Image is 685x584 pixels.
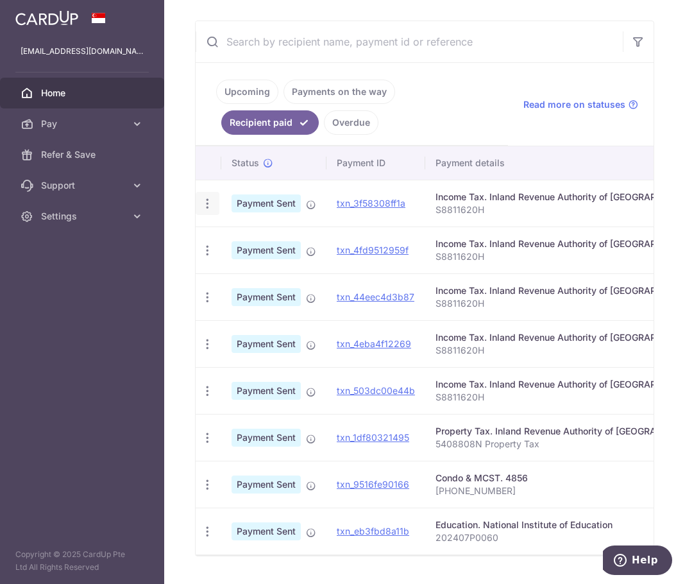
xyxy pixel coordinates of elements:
span: Status [232,157,259,169]
a: txn_9516fe90166 [337,479,409,490]
span: Read more on statuses [523,98,625,111]
a: Payments on the way [283,80,395,104]
span: Payment Sent [232,382,301,400]
span: Settings [41,210,126,223]
span: Payment Sent [232,335,301,353]
a: Recipient paid [221,110,319,135]
a: txn_eb3fbd8a11b [337,526,409,537]
p: [EMAIL_ADDRESS][DOMAIN_NAME] [21,45,144,58]
a: txn_44eec4d3b87 [337,291,414,302]
a: txn_4fd9512959f [337,245,409,255]
a: txn_4eba4f12269 [337,338,411,349]
span: Pay [41,117,126,130]
a: Read more on statuses [523,98,638,111]
span: Payment Sent [232,429,301,447]
span: Payment Sent [232,241,301,259]
span: Refer & Save [41,148,126,161]
span: Payment Sent [232,476,301,494]
a: txn_503dc00e44b [337,385,415,396]
input: Search by recipient name, payment id or reference [196,21,623,62]
th: Payment ID [326,146,425,180]
a: txn_1df80321495 [337,432,409,443]
iframe: Opens a widget where you can find more information [603,545,672,578]
a: Upcoming [216,80,278,104]
span: Payment Sent [232,522,301,540]
span: Support [41,179,126,192]
span: Payment Sent [232,194,301,212]
img: CardUp [15,10,78,26]
span: Home [41,87,126,99]
span: Payment Sent [232,288,301,306]
a: txn_3f58308ff1a [337,198,405,209]
a: Overdue [324,110,378,135]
